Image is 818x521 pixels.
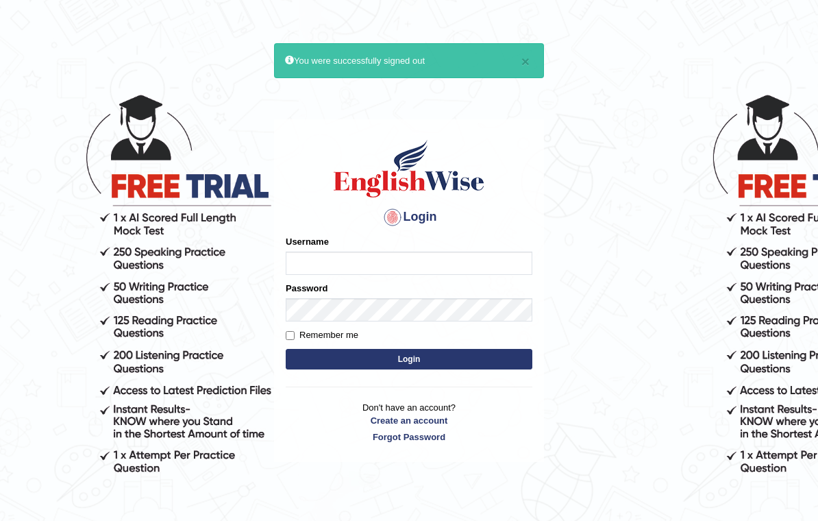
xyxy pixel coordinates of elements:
[286,235,329,248] label: Username
[286,282,327,295] label: Password
[286,206,532,228] h4: Login
[286,431,532,444] a: Forgot Password
[521,54,530,69] button: ×
[286,331,295,340] input: Remember me
[286,401,532,444] p: Don't have an account?
[286,414,532,427] a: Create an account
[286,349,532,369] button: Login
[274,43,544,78] div: You were successfully signed out
[331,138,487,199] img: Logo of English Wise sign in for intelligent practice with AI
[286,328,358,342] label: Remember me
